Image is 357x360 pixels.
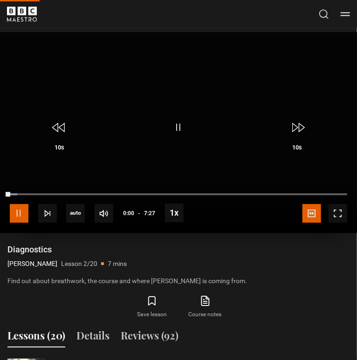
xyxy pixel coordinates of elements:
[302,204,321,223] button: Captions
[10,193,347,195] div: Progress Bar
[66,204,85,223] div: Current quality: 720p
[7,276,350,286] p: Find out about breathwork, the course and where [PERSON_NAME] is coming from.
[121,328,178,347] button: Reviews (92)
[7,259,57,269] p: [PERSON_NAME]
[165,204,184,222] button: Playback Rate
[66,204,85,223] span: auto
[7,7,37,21] svg: BBC Maestro
[123,205,134,222] span: 0:00
[108,259,127,269] p: 7 mins
[76,328,110,347] button: Details
[38,204,57,223] button: Next Lesson
[61,259,97,269] p: Lesson 2/20
[178,293,232,320] a: Course notes
[329,204,347,223] button: Fullscreen
[144,205,155,222] span: 7:27
[95,204,113,223] button: Mute
[10,204,28,223] button: Pause
[7,328,65,347] button: Lessons (20)
[125,293,178,320] button: Save lesson
[341,9,350,19] button: Toggle navigation
[7,244,350,255] h1: Diagnostics
[138,210,140,217] span: -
